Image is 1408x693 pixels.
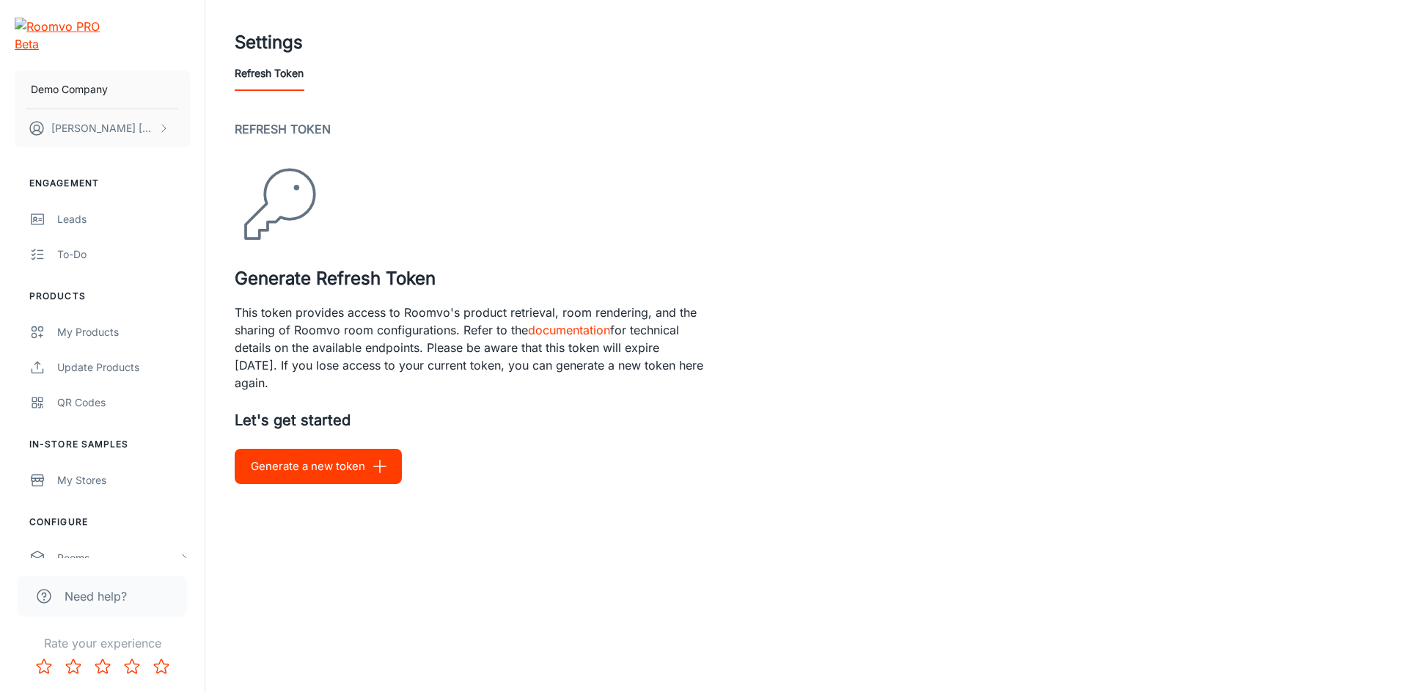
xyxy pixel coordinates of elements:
[235,449,402,484] button: Generate a new token
[57,246,190,263] div: To-do
[57,472,190,488] div: My Stores
[15,18,105,53] img: Roomvo PRO Beta
[15,70,190,109] button: Demo Company
[235,56,304,91] button: Refresh Token
[31,81,108,98] p: Demo Company
[57,359,190,375] div: Update Products
[528,323,610,337] a: documentation
[235,29,303,56] h1: Settings
[57,211,190,227] div: Leads
[51,120,155,136] p: [PERSON_NAME] [PERSON_NAME]
[235,265,1379,292] h3: Generate Refresh Token
[235,409,1379,431] p: Let's get started
[57,324,190,340] div: My Products
[57,395,190,411] div: QR Codes
[235,304,704,392] p: This token provides access to Roomvo's product retrieval, room rendering, and the sharing of Room...
[235,120,1379,138] h2: Refresh Token
[15,109,190,147] button: [PERSON_NAME] [PERSON_NAME]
